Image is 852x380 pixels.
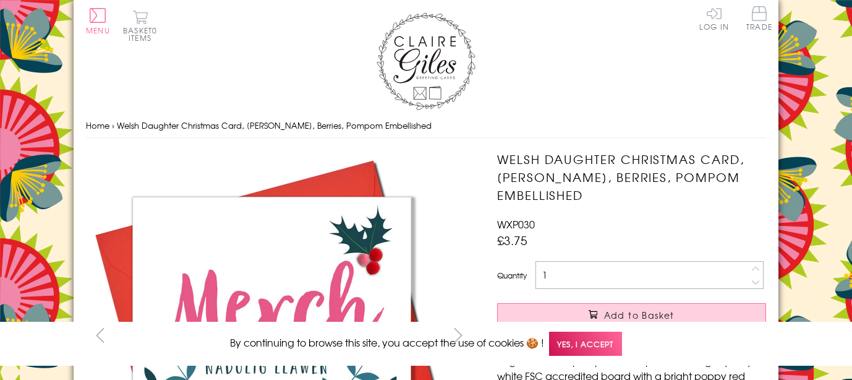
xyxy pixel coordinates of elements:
nav: breadcrumbs [86,113,766,139]
span: 0 items [129,25,157,43]
a: Log In [699,6,729,30]
button: Basket0 items [123,10,157,41]
span: Trade [746,6,772,30]
button: Menu [86,8,110,34]
button: prev [86,321,114,349]
span: Yes, I accept [549,332,622,356]
a: Trade [746,6,772,33]
img: Claire Giles Greetings Cards [377,12,475,110]
a: Home [86,119,109,131]
span: Welsh Daughter Christmas Card, [PERSON_NAME], Berries, Pompom Embellished [117,119,432,131]
label: Quantity [497,270,527,281]
button: next [445,321,472,349]
h1: Welsh Daughter Christmas Card, [PERSON_NAME], Berries, Pompom Embellished [497,150,766,204]
span: › [112,119,114,131]
span: WXP030 [497,217,535,231]
span: £3.75 [497,231,527,249]
span: Menu [86,25,110,36]
span: Add to Basket [604,309,675,321]
button: Add to Basket [497,303,766,326]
